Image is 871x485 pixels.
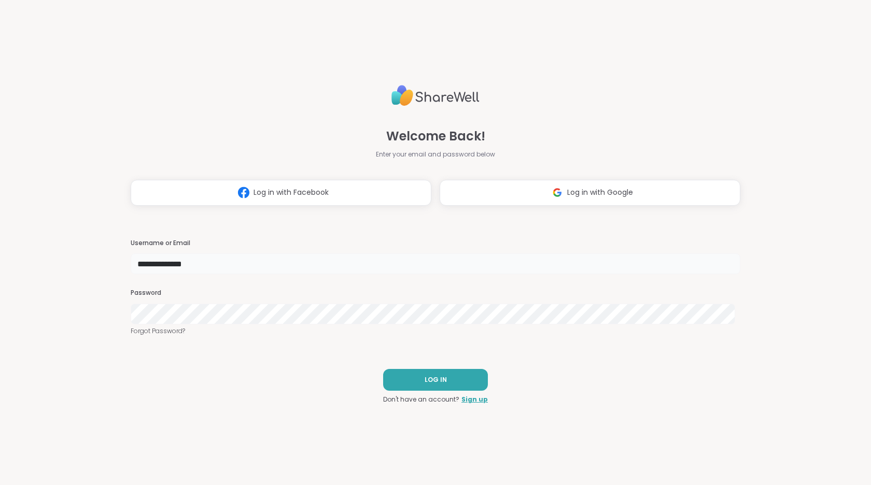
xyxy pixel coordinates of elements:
[547,183,567,202] img: ShareWell Logomark
[567,187,633,198] span: Log in with Google
[461,395,488,404] a: Sign up
[131,289,740,297] h3: Password
[386,127,485,146] span: Welcome Back!
[131,239,740,248] h3: Username or Email
[425,375,447,384] span: LOG IN
[383,369,488,391] button: LOG IN
[440,180,740,206] button: Log in with Google
[131,180,431,206] button: Log in with Facebook
[234,183,254,202] img: ShareWell Logomark
[391,81,480,110] img: ShareWell Logo
[383,395,459,404] span: Don't have an account?
[376,150,495,159] span: Enter your email and password below
[131,326,740,336] a: Forgot Password?
[254,187,329,198] span: Log in with Facebook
